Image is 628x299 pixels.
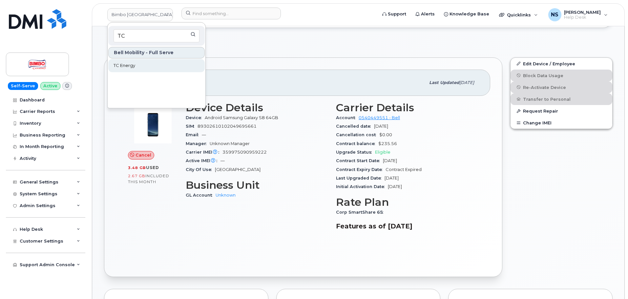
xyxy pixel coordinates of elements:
[108,47,205,58] div: Bell Mobility - Full Serve
[186,132,202,137] span: Email
[186,167,215,172] span: City Of Use
[216,193,236,198] a: Unknown
[386,167,422,172] span: Contract Expired
[186,158,220,163] span: Active IMEI
[128,173,169,184] span: included this month
[336,176,385,181] span: Last Upgraded Date
[186,179,328,191] h3: Business Unit
[378,8,411,21] a: Support
[374,124,388,129] span: [DATE]
[146,165,159,170] span: used
[388,184,402,189] span: [DATE]
[210,141,250,146] span: Unknown Manager
[136,152,151,158] span: Cancel
[336,102,478,114] h3: Carrier Details
[104,38,141,50] button: Add Note
[564,15,601,20] span: Help Desk
[186,124,198,129] span: SIM
[186,193,216,198] span: GL Account
[336,184,388,189] span: Initial Activation Date
[494,8,542,21] div: Quicklinks
[564,10,601,15] span: [PERSON_NAME]
[511,81,612,93] button: Re-Activate Device
[459,80,474,85] span: [DATE]
[114,29,199,42] input: Search
[336,132,379,137] span: Cancellation cost
[378,141,397,146] span: $235.56
[107,8,173,21] a: Bimbo Canada (Canada Bread)
[336,222,478,230] h3: Features as of [DATE]
[507,12,531,17] span: Quicklinks
[336,196,478,208] h3: Rate Plan
[108,59,205,72] a: TC Energy
[186,150,222,155] span: Carrier IMEI
[222,150,267,155] span: 359975090959222
[202,132,206,137] span: —
[511,105,612,117] button: Request Repair
[186,141,210,146] span: Manager
[114,62,135,69] span: TC Energy
[186,115,205,120] span: Device
[379,132,392,137] span: $0.00
[375,150,390,155] span: Eligible
[383,158,397,163] span: [DATE]
[450,11,489,17] span: Knowledge Base
[133,105,173,144] img: image20231002-3703462-14z1eb8.jpeg
[128,174,145,178] span: 2.67 GB
[181,8,281,19] input: Find something...
[336,167,386,172] span: Contract Expiry Date
[336,115,359,120] span: Account
[186,102,328,114] h3: Device Details
[551,11,558,19] span: NS
[511,58,612,70] a: Edit Device / Employee
[336,158,383,163] span: Contract Start Date
[359,115,400,120] a: 0540449551 - Bell
[215,167,261,172] span: [GEOGRAPHIC_DATA]
[511,70,612,81] button: Block Data Usage
[336,124,374,129] span: Cancelled date
[336,141,378,146] span: Contract balance
[411,8,439,21] a: Alerts
[385,176,399,181] span: [DATE]
[421,11,435,17] span: Alerts
[429,80,459,85] span: Last updated
[205,115,278,120] span: Android Samsung Galaxy S8 64GB
[388,11,406,17] span: Support
[511,93,612,105] button: Transfer to Personal
[220,158,225,163] span: —
[544,8,612,21] div: Noah Shelton
[128,165,146,170] span: 3.48 GB
[511,117,612,129] button: Change IMEI
[198,124,257,129] span: 89302610102049695661
[336,150,375,155] span: Upgrade Status
[523,85,566,90] span: Re-Activate Device
[336,210,387,215] span: Corp SmartShare 65
[439,8,494,21] a: Knowledge Base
